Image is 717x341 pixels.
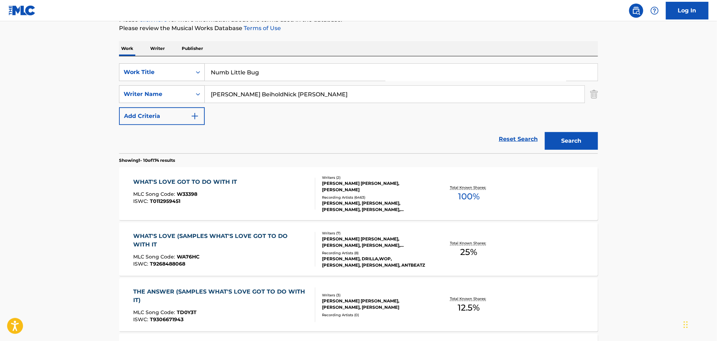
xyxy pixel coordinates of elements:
[322,256,429,268] div: [PERSON_NAME], DRILLA,WOP, [PERSON_NAME], [PERSON_NAME], ANTBEATZ
[134,178,241,186] div: WHAT'S LOVE GOT TO DO WITH IT
[177,309,197,316] span: TD0Y3T
[9,5,36,16] img: MLC Logo
[150,261,186,267] span: T9268488068
[461,246,478,258] span: 25 %
[629,4,643,18] a: Public Search
[134,288,310,305] div: THE ANSWER (SAMPLES WHAT'S LOVE GOT TO DO WITH IT)
[119,167,598,220] a: WHAT'S LOVE GOT TO DO WITH ITMLC Song Code:W33398ISWC:T0112959451Writers (2)[PERSON_NAME] [PERSON...
[450,240,488,246] p: Total Known Shares:
[495,131,541,147] a: Reset Search
[682,307,717,341] iframe: Chat Widget
[322,250,429,256] div: Recording Artists ( 8 )
[450,185,488,190] p: Total Known Shares:
[134,309,177,316] span: MLC Song Code :
[119,24,598,33] p: Please review the Musical Works Database
[124,68,187,76] div: Work Title
[134,191,177,197] span: MLC Song Code :
[648,4,662,18] div: Help
[119,223,598,276] a: WHAT'S LOVE (SAMPLES WHAT'S LOVE GOT TO DO WITH ITMLC Song Code:WA76HCISWC:T9268488068Writers (7)...
[134,198,150,204] span: ISWC :
[322,175,429,180] div: Writers ( 2 )
[590,85,598,103] img: Delete Criterion
[322,298,429,311] div: [PERSON_NAME] [PERSON_NAME], [PERSON_NAME], [PERSON_NAME]
[134,254,177,260] span: MLC Song Code :
[191,112,199,120] img: 9d2ae6d4665cec9f34b9.svg
[322,236,429,249] div: [PERSON_NAME] [PERSON_NAME], [PERSON_NAME], [PERSON_NAME], [PERSON_NAME], [PERSON_NAME] ST [PERSO...
[650,6,659,15] img: help
[666,2,708,19] a: Log In
[322,292,429,298] div: Writers ( 3 )
[450,296,488,301] p: Total Known Shares:
[119,157,175,164] p: Showing 1 - 10 of 174 results
[150,198,181,204] span: T0112959451
[242,25,281,32] a: Terms of Use
[119,63,598,153] form: Search Form
[545,132,598,150] button: Search
[177,254,200,260] span: WA76HC
[180,41,205,56] p: Publisher
[177,191,198,197] span: W33398
[119,107,205,125] button: Add Criteria
[322,200,429,213] div: [PERSON_NAME], [PERSON_NAME], [PERSON_NAME], [PERSON_NAME], [PERSON_NAME], [PERSON_NAME]
[322,195,429,200] div: Recording Artists ( 6463 )
[458,190,480,203] span: 100 %
[148,41,167,56] p: Writer
[458,301,480,314] span: 12.5 %
[150,316,184,323] span: T9306671943
[124,90,187,98] div: Writer Name
[119,278,598,331] a: THE ANSWER (SAMPLES WHAT'S LOVE GOT TO DO WITH IT)MLC Song Code:TD0Y3TISWC:T9306671943Writers (3)...
[632,6,640,15] img: search
[134,261,150,267] span: ISWC :
[684,314,688,335] div: Drag
[134,232,310,249] div: WHAT'S LOVE (SAMPLES WHAT'S LOVE GOT TO DO WITH IT
[322,180,429,193] div: [PERSON_NAME] [PERSON_NAME], [PERSON_NAME]
[322,231,429,236] div: Writers ( 7 )
[134,316,150,323] span: ISWC :
[322,312,429,318] div: Recording Artists ( 0 )
[119,41,135,56] p: Work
